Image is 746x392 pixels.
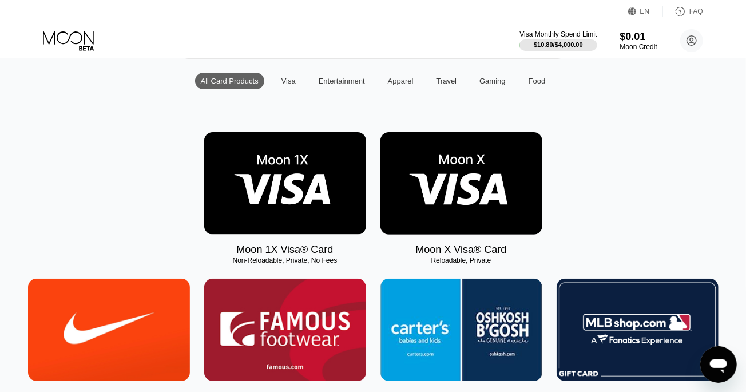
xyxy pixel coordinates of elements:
div: Gaming [479,77,506,85]
div: Entertainment [313,73,371,89]
div: Gaming [474,73,511,89]
div: Visa Monthly Spend Limit [519,30,597,38]
div: EN [628,6,663,17]
iframe: Button to launch messaging window [700,346,737,383]
div: EN [640,7,650,15]
div: Apparel [388,77,414,85]
div: All Card Products [201,77,259,85]
div: Visa [281,77,296,85]
div: Entertainment [319,77,365,85]
div: $10.80 / $4,000.00 [534,41,583,48]
div: Non-Reloadable, Private, No Fees [204,256,366,264]
div: FAQ [689,7,703,15]
div: Food [523,73,551,89]
div: $0.01Moon Credit [620,31,657,51]
div: Apparel [382,73,419,89]
div: $0.01 [620,31,657,43]
div: Reloadable, Private [380,256,542,264]
div: Moon X Visa® Card [415,244,506,256]
div: Travel [437,77,457,85]
div: Travel [431,73,463,89]
div: FAQ [663,6,703,17]
div: Moon Credit [620,43,657,51]
div: Food [529,77,546,85]
div: Visa Monthly Spend Limit$10.80/$4,000.00 [519,30,597,51]
div: Visa [276,73,301,89]
div: Moon 1X Visa® Card [236,244,333,256]
div: All Card Products [195,73,264,89]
